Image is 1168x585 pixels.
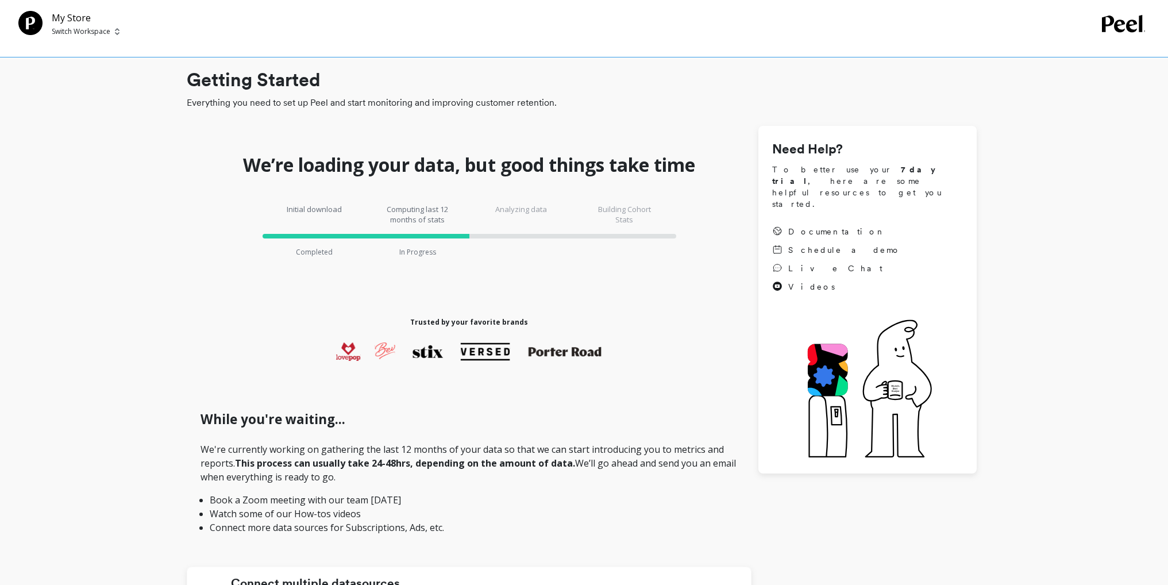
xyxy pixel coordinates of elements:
p: Initial download [280,204,349,225]
span: Videos [788,281,835,292]
h1: Trusted by your favorite brands [410,318,528,327]
strong: This process can usually take 24-48hrs, depending on the amount of data. [235,457,575,469]
h1: We’re loading your data, but good things take time [243,153,695,176]
h1: While you're waiting... [201,410,738,429]
p: Completed [296,248,333,257]
p: Building Cohort Stats [590,204,659,225]
p: Analyzing data [487,204,556,225]
p: We're currently working on gathering the last 12 months of your data so that we can start introdu... [201,442,738,534]
h1: Getting Started [187,66,977,94]
p: My Store [52,11,120,25]
h1: Need Help? [772,140,963,159]
p: Computing last 12 months of stats [383,204,452,225]
p: Switch Workspace [52,27,110,36]
li: Connect more data sources for Subscriptions, Ads, etc. [210,521,728,534]
span: Live Chat [788,263,882,274]
span: To better use your , here are some helpful resources to get you started. [772,164,963,210]
a: Videos [772,281,901,292]
span: Everything you need to set up Peel and start monitoring and improving customer retention. [187,96,977,110]
p: In Progress [399,248,436,257]
img: Team Profile [18,11,43,35]
img: picker [115,27,120,36]
strong: 7 day trial [772,165,945,186]
span: Documentation [788,226,886,237]
a: Documentation [772,226,901,237]
li: Book a Zoom meeting with our team [DATE] [210,493,728,507]
a: Schedule a demo [772,244,901,256]
span: Schedule a demo [788,244,901,256]
li: Watch some of our How-tos videos [210,507,728,521]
